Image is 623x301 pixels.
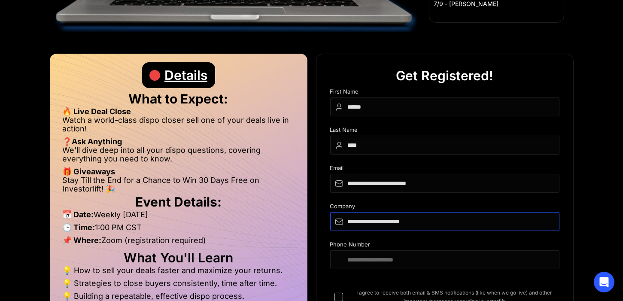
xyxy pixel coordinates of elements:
strong: 📌 Where: [63,236,102,245]
strong: 📅 Date: [63,210,94,219]
li: Zoom (registration required) [63,236,295,249]
li: 1:00 PM CST [63,223,295,236]
li: Watch a world-class dispo closer sell one of your deals live in action! [63,116,295,137]
strong: 🎁 Giveaways [63,167,115,176]
li: 💡 How to sell your deals faster and maximize your returns. [63,266,295,279]
div: First Name [330,88,559,97]
div: Details [164,62,207,88]
strong: 🕒 Time: [63,223,95,232]
div: Company [330,203,559,212]
div: Get Registered! [396,63,493,88]
li: Stay Till the End for a Chance to Win 30 Days Free on Investorlift! 🎉 [63,176,295,193]
strong: 🔥 Live Deal Close [63,107,131,116]
div: Open Intercom Messenger [594,272,614,292]
strong: Event Details: [135,194,222,210]
strong: ❓Ask Anything [63,137,122,146]
li: We’ll dive deep into all your dispo questions, covering everything you need to know. [63,146,295,167]
li: Weekly [DATE] [63,210,295,223]
div: Phone Number [330,241,559,250]
div: Last Name [330,127,559,136]
h2: What You'll Learn [63,253,295,262]
div: Email [330,165,559,174]
strong: What to Expect: [129,91,228,106]
li: 💡 Building a repeatable, effective dispo process. [63,292,295,301]
li: 💡 Strategies to close buyers consistently, time after time. [63,279,295,292]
